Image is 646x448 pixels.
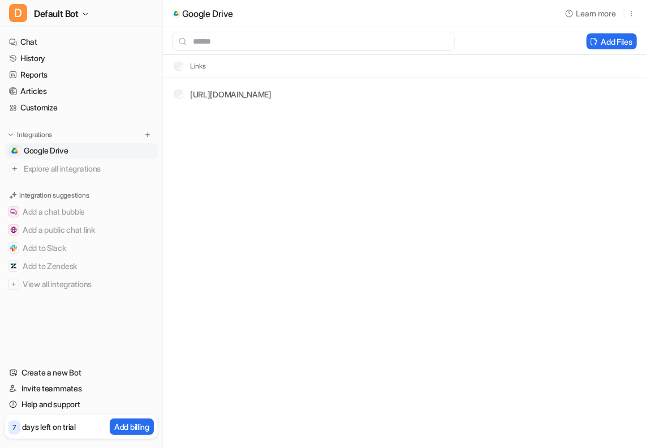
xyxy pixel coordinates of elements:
button: Add a public chat linkAdd a public chat link [5,221,158,239]
p: Add billing [114,421,149,433]
p: days left on trial [22,421,76,433]
p: Integrations [17,130,52,139]
img: View all integrations [10,281,17,288]
img: Add to Slack [10,245,17,251]
img: menu_add.svg [144,131,152,139]
a: Invite teammates [5,381,158,396]
p: Integration suggestions [19,190,89,200]
button: Add billing [110,419,154,435]
p: 7 [12,423,16,433]
a: Google DriveGoogle Drive [5,143,158,159]
span: Explore all integrations [24,160,153,178]
img: explore all integrations [9,163,20,174]
span: Learn more [576,7,616,19]
a: Customize [5,100,158,116]
th: Links [165,59,206,73]
img: Google Drive [11,147,18,154]
span: Default Bot [34,6,79,22]
img: expand menu [7,131,15,139]
img: Add a public chat link [10,227,17,233]
p: Google Drive [182,8,233,19]
a: Create a new Bot [5,365,158,381]
button: Learn more [561,4,622,23]
a: Reports [5,67,158,83]
button: View all integrationsView all integrations [5,275,158,293]
button: Add a chat bubbleAdd a chat bubble [5,203,158,221]
a: Articles [5,83,158,99]
a: Chat [5,34,158,50]
img: Add to Zendesk [10,263,17,270]
button: Add to ZendeskAdd to Zendesk [5,257,158,275]
img: Add a chat bubble [10,208,17,215]
span: D [9,4,27,22]
span: Google Drive [24,145,68,156]
button: Add Files [587,33,637,49]
a: [URL][DOMAIN_NAME] [190,89,272,99]
a: Help and support [5,396,158,412]
button: Integrations [5,129,55,140]
a: History [5,50,158,66]
img: google_drive icon [174,11,179,15]
button: Add to SlackAdd to Slack [5,239,158,257]
a: Explore all integrations [5,161,158,177]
